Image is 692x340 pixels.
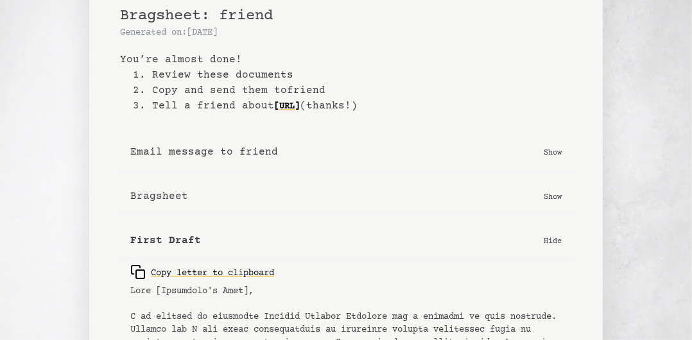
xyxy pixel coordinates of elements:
[544,234,562,247] p: Hide
[120,223,572,259] button: First Draft Hide
[120,52,572,67] b: You’re almost done!
[133,67,572,83] li: 1. Review these documents
[120,26,572,39] p: Generated on: [DATE]
[544,146,562,158] p: Show
[130,144,278,160] b: Email message to friend
[544,190,562,203] p: Show
[130,259,274,285] button: Copy letter to clipboard
[130,233,201,248] b: First Draft
[274,96,300,117] a: [URL]
[120,7,273,24] span: Bragsheet: friend
[120,134,572,171] button: Email message to friend Show
[133,83,572,98] li: 2. Copy and send them to friend
[120,178,572,215] button: Bragsheet Show
[133,98,572,114] li: 3. Tell a friend about (thanks!)
[130,189,188,204] b: Bragsheet
[130,264,274,280] div: Copy letter to clipboard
